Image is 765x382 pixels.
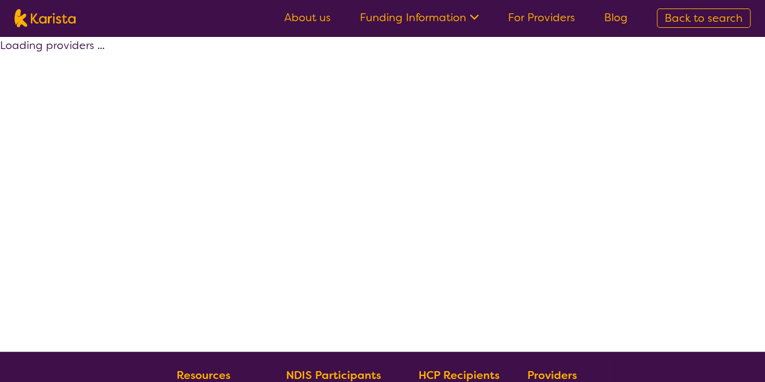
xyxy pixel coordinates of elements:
a: About us [284,10,331,25]
span: Back to search [665,11,743,25]
a: Funding Information [360,10,479,25]
a: For Providers [508,10,575,25]
img: Karista logo [15,9,76,27]
a: Blog [604,10,628,25]
a: Back to search [657,8,750,28]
